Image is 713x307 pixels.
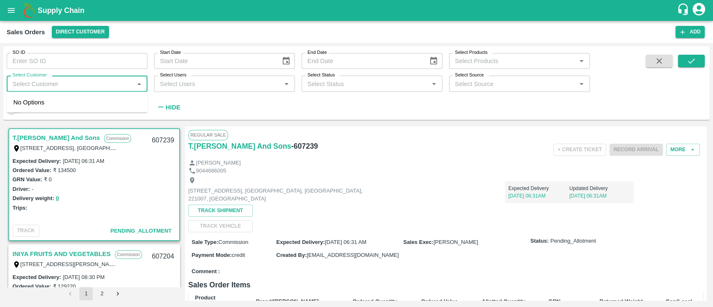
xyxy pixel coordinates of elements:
span: Commission [218,239,249,245]
input: Start Date [154,53,275,69]
p: [STREET_ADDRESS], [GEOGRAPHIC_DATA], [GEOGRAPHIC_DATA], 221007, [GEOGRAPHIC_DATA] [188,187,376,203]
img: logo [21,2,38,19]
label: [DATE] 06:31 AM [63,158,104,164]
b: Allotted Quantity [482,298,525,304]
b: Gap(Loss) [665,298,692,304]
label: Delivery weight: [13,195,54,201]
p: Commission [115,250,142,259]
a: INIYA FRUITS AND VEGETABLES [13,249,111,259]
input: Select Products [452,56,573,66]
button: 0 [56,194,59,203]
label: Select Users [160,72,186,79]
div: Sales Orders [7,27,45,38]
label: End Date [307,49,327,56]
button: Hide [154,100,183,114]
label: ₹ 129220 [53,283,76,289]
button: open drawer [2,1,21,20]
button: Select DC [52,26,109,38]
nav: pagination navigation [62,287,126,300]
button: page 1 [79,287,93,300]
b: GRN [548,298,561,304]
h6: Sales Order Items [188,279,703,291]
button: Go to page 2 [95,287,109,300]
label: Start Date [160,49,181,56]
span: Pending_Allotment [551,237,596,245]
label: ₹ 134500 [53,167,76,173]
span: credit [232,252,245,258]
span: Please dispatch the trip before ending [609,146,663,152]
span: [PERSON_NAME] [434,239,478,245]
label: Select Source [455,72,484,79]
label: [STREET_ADDRESS], [GEOGRAPHIC_DATA], [GEOGRAPHIC_DATA], 221007, [GEOGRAPHIC_DATA] [20,145,274,151]
p: Commission [104,134,131,143]
a: T.[PERSON_NAME] And Sons [13,132,100,143]
button: Open [429,79,439,89]
p: [PERSON_NAME] [196,159,241,167]
b: Returned Weight [599,298,643,304]
label: Select Products [455,49,487,56]
b: Brand/[PERSON_NAME] [256,298,319,304]
label: [DATE] 08:30 PM [63,274,104,280]
label: [STREET_ADDRESS][PERSON_NAME] [20,261,119,267]
label: Trips: [13,205,27,211]
input: Enter SO ID [7,53,147,69]
button: Choose date [278,53,294,69]
b: Supply Chain [38,6,84,15]
p: [DATE] 06:31AM [508,192,569,200]
p: Updated Delivery [569,185,630,192]
b: Product [195,294,216,301]
button: Go to next page [111,287,124,300]
input: Select Users [157,78,279,89]
label: Driver: [13,186,30,192]
label: Comment : [192,268,220,276]
label: SO ID [13,49,25,56]
a: Supply Chain [38,5,677,16]
div: customer-support [677,3,691,18]
label: Created By : [276,252,307,258]
label: Ordered Value: [13,167,51,173]
label: Expected Delivery : [13,158,61,164]
button: Open [281,79,292,89]
span: Regular Sale [188,130,228,140]
label: GRN Value: [13,176,42,183]
b: Ordered Quantity [353,298,397,304]
label: Status: [530,237,549,245]
div: account of current user [691,2,706,19]
label: - [32,186,33,192]
label: ₹ 0 [44,176,52,183]
span: [DATE] 06:31 AM [325,239,366,245]
input: End Date [302,53,422,69]
label: Sale Type : [192,239,218,245]
label: Expected Delivery : [276,239,325,245]
input: Select Status [304,78,426,89]
label: Payment Mode : [192,252,232,258]
label: Sales Exec : [403,239,434,245]
button: Choose date [426,53,442,69]
button: Add [675,26,705,38]
span: No Options [13,99,44,106]
button: Open [576,56,587,66]
label: Expected Delivery : [13,274,61,280]
h6: - 607239 [291,140,318,152]
strong: Hide [165,104,180,111]
button: Track Shipment [188,205,253,217]
div: 607239 [147,131,179,150]
button: More [666,144,700,156]
input: Select Source [452,78,573,89]
span: [EMAIL_ADDRESS][DOMAIN_NAME] [307,252,398,258]
button: Close [134,79,145,89]
label: Ordered Value: [13,283,51,289]
label: Select Status [307,72,335,79]
label: Select Customer [13,72,47,79]
p: [DATE] 06:31AM [569,192,630,200]
span: Pending_Allotment [110,228,172,234]
div: 607204 [147,247,179,266]
input: Select Customer [9,78,131,89]
button: Open [576,79,587,89]
p: Expected Delivery [508,185,569,192]
a: T.[PERSON_NAME] And Sons [188,140,291,152]
b: Ordered Value [421,298,458,304]
p: 9044686005 [196,167,226,175]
